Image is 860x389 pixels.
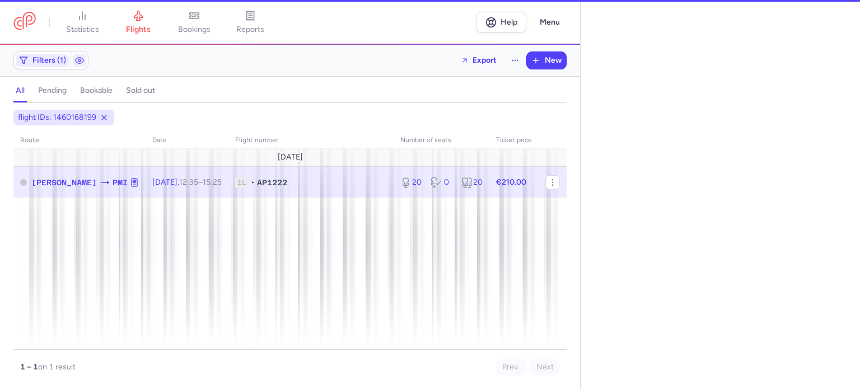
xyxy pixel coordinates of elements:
button: Prev. [496,359,526,376]
a: statistics [54,10,110,35]
span: Export [473,56,497,64]
a: Help [476,12,526,33]
h4: sold out [126,86,155,96]
button: Filters (1) [14,52,71,69]
th: date [146,132,228,149]
h4: all [16,86,25,96]
span: flights [126,25,151,35]
h4: bookable [80,86,113,96]
a: bookings [166,10,222,35]
div: 20 [461,177,483,188]
span: 1L [235,177,249,188]
th: number of seats [394,132,489,149]
span: reports [236,25,264,35]
span: [PERSON_NAME] [31,176,97,189]
th: route [13,132,146,149]
span: AP1222 [257,177,287,188]
span: Help [501,18,517,26]
th: Flight number [228,132,394,149]
div: 0 [431,177,452,188]
span: • [251,177,255,188]
span: – [179,177,222,187]
h4: pending [38,86,67,96]
span: New [545,56,562,65]
time: 12:35 [179,177,198,187]
a: reports [222,10,278,35]
time: 15:25 [203,177,222,187]
a: CitizenPlane red outlined logo [13,12,36,32]
span: on 1 result [38,362,76,372]
button: New [527,52,566,69]
th: Ticket price [489,132,539,149]
span: Filters (1) [32,56,66,65]
span: bookings [178,25,211,35]
span: [DATE] [278,153,303,162]
button: Menu [533,12,567,33]
div: 20 [400,177,422,188]
strong: 1 – 1 [20,362,38,372]
a: flights [110,10,166,35]
span: PMI [113,176,128,189]
strong: €210.00 [496,177,526,187]
button: Next [530,359,560,376]
span: [DATE], [152,177,222,187]
button: Export [454,51,504,69]
span: statistics [66,25,99,35]
span: flight IDs: 1460168199 [18,112,96,123]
